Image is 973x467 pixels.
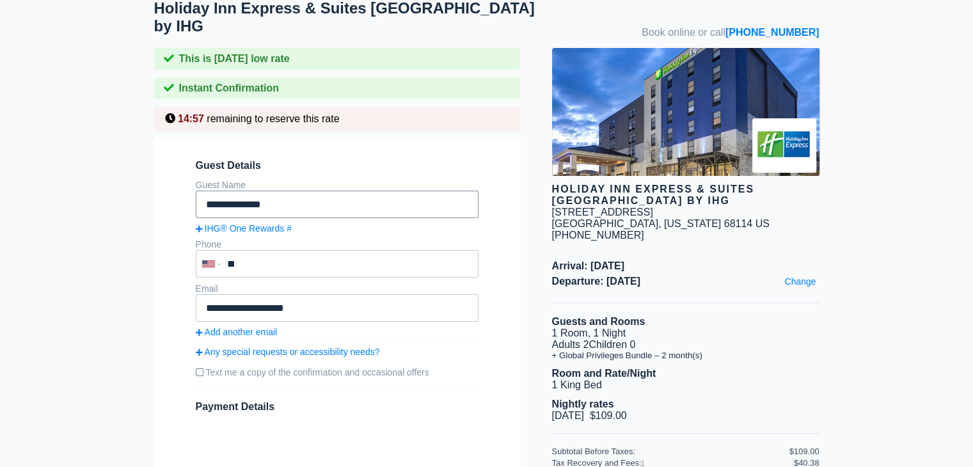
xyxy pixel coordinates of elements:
[589,339,635,350] span: Children 0
[664,218,721,229] span: [US_STATE]
[552,316,645,327] b: Guests and Rooms
[552,351,819,360] li: + Global Privileges Bundle – 2 month(s)
[196,362,479,383] label: Text me a copy of the confirmation and occasional offers
[196,283,218,294] label: Email
[196,327,479,337] a: Add another email
[552,379,819,391] li: 1 King Bed
[196,180,246,190] label: Guest Name
[552,410,627,421] span: [DATE] $109.00
[725,27,819,38] a: [PHONE_NUMBER]
[552,339,819,351] li: Adults 2
[196,347,479,357] a: Any special requests or accessibility needs?
[752,118,816,173] img: Brand logo for Holiday Inn Express & Suites Central Omaha by IHG
[552,48,819,176] img: hotel image
[552,276,819,287] span: Departure: [DATE]
[196,160,479,171] span: Guest Details
[781,273,819,290] a: Change
[552,447,789,456] div: Subtotal Before Taxes:
[154,48,520,70] div: This is [DATE] low rate
[207,113,339,124] span: remaining to reserve this rate
[552,368,656,379] b: Room and Rate/Night
[755,218,770,229] span: US
[552,328,819,339] li: 1 Room, 1 Night
[154,77,520,99] div: Instant Confirmation
[196,239,221,249] label: Phone
[552,218,661,229] span: [GEOGRAPHIC_DATA],
[196,401,275,412] span: Payment Details
[197,251,224,276] div: United States: +1
[552,260,819,272] span: Arrival: [DATE]
[196,223,479,233] a: IHG® One Rewards #
[724,218,753,229] span: 68114
[789,447,819,456] div: $109.00
[552,230,819,241] div: [PHONE_NUMBER]
[552,184,819,207] div: Holiday Inn Express & Suites [GEOGRAPHIC_DATA] by IHG
[642,27,819,38] span: Book online or call
[178,113,204,124] span: 14:57
[552,399,614,409] b: Nightly rates
[552,207,653,218] div: [STREET_ADDRESS]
